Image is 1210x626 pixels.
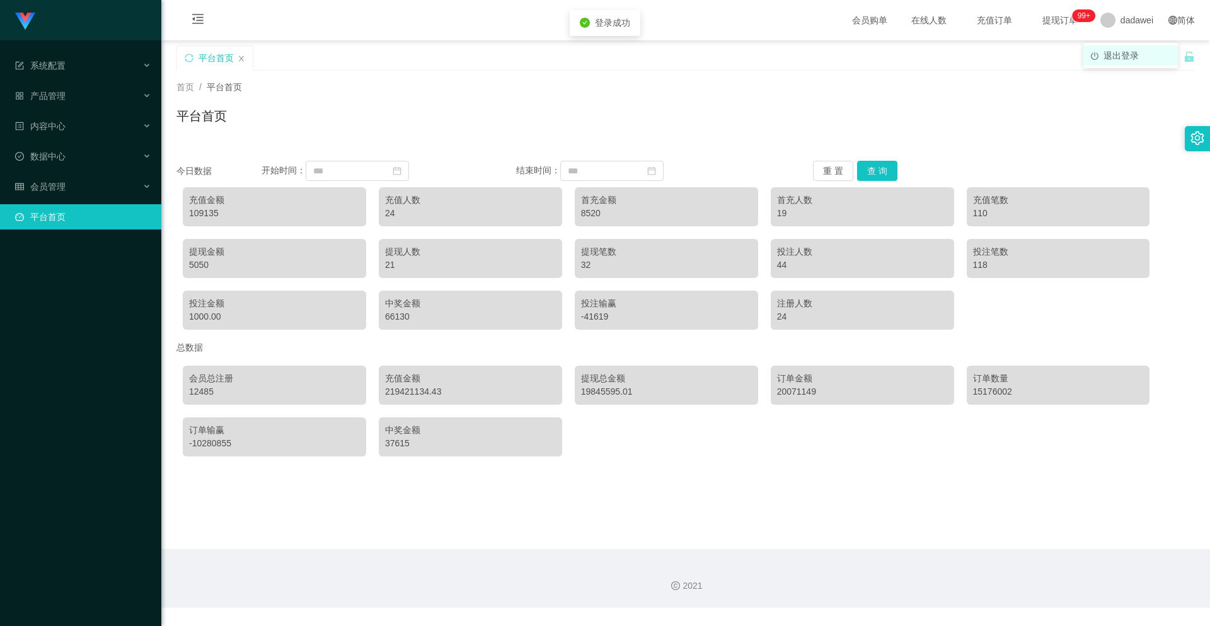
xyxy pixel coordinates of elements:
span: 产品管理 [15,91,66,101]
span: 退出登录 [1103,50,1139,61]
div: 12485 [189,385,360,398]
div: 1000.00 [189,310,360,323]
span: 提现订单 [1036,16,1084,25]
i: 图标: poweroff [1091,52,1098,60]
i: 图标: menu-fold [176,1,219,41]
button: 查 询 [857,161,897,181]
div: 充值金额 [189,194,360,207]
div: 充值人数 [385,194,556,207]
i: 图标: close [238,55,245,62]
i: 图标: profile [15,122,24,130]
div: 44 [777,258,948,272]
i: 图标: unlock [1184,51,1195,62]
i: 图标: global [1168,16,1177,25]
i: 图标: setting [1190,131,1204,145]
div: 15176002 [973,385,1144,398]
button: 重 置 [813,161,853,181]
div: 总数据 [176,336,1195,359]
div: -41619 [581,310,752,323]
div: 提现笔数 [581,245,752,258]
span: 系统配置 [15,61,66,71]
div: 订单输赢 [189,424,360,437]
div: 219421134.43 [385,385,556,398]
i: 图标: check-circle-o [15,152,24,161]
div: 37615 [385,437,556,450]
div: 109135 [189,207,360,220]
div: 118 [973,258,1144,272]
div: 8520 [581,207,752,220]
span: 充值订单 [971,16,1018,25]
a: 图标: dashboard平台首页 [15,204,151,229]
div: 首充人数 [777,194,948,207]
div: 中奖金额 [385,297,556,310]
div: 20071149 [777,385,948,398]
i: icon: check-circle [580,18,590,28]
span: 数据中心 [15,151,66,161]
img: logo.9652507e.png [15,13,35,30]
div: 首充金额 [581,194,752,207]
div: 注册人数 [777,297,948,310]
span: 首页 [176,82,194,92]
span: / [199,82,202,92]
div: 19 [777,207,948,220]
span: 登录成功 [595,18,630,28]
span: 平台首页 [207,82,242,92]
i: 图标: form [15,61,24,70]
div: 19845595.01 [581,385,752,398]
div: 提现金额 [189,245,360,258]
i: 图标: table [15,182,24,191]
div: 会员总注册 [189,372,360,385]
div: 充值金额 [385,372,556,385]
span: 结束时间： [516,165,560,175]
span: 内容中心 [15,121,66,131]
i: 图标: copyright [671,581,680,590]
h1: 平台首页 [176,107,227,125]
div: 2021 [171,579,1200,593]
span: 在线人数 [905,16,953,25]
div: 订单数量 [973,372,1144,385]
div: 24 [777,310,948,323]
i: 图标: appstore-o [15,91,24,100]
i: 图标: calendar [647,166,656,175]
div: 中奖金额 [385,424,556,437]
div: 提现总金额 [581,372,752,385]
sup: 1217 [1073,9,1095,22]
i: 图标: calendar [393,166,401,175]
div: 投注输赢 [581,297,752,310]
div: 平台首页 [199,46,234,70]
div: 投注笔数 [973,245,1144,258]
div: 提现人数 [385,245,556,258]
div: 66130 [385,310,556,323]
div: 投注人数 [777,245,948,258]
div: 今日数据 [176,165,262,178]
div: 投注金额 [189,297,360,310]
span: 开始时间： [262,165,306,175]
div: 充值笔数 [973,194,1144,207]
div: 5050 [189,258,360,272]
div: 32 [581,258,752,272]
div: 24 [385,207,556,220]
div: 订单金额 [777,372,948,385]
div: -10280855 [189,437,360,450]
div: 110 [973,207,1144,220]
i: 图标: sync [185,54,193,62]
div: 21 [385,258,556,272]
span: 会员管理 [15,182,66,192]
